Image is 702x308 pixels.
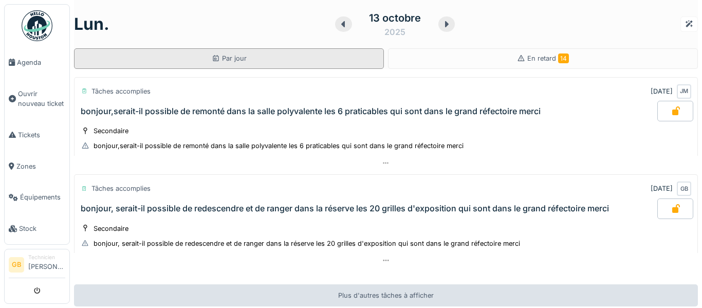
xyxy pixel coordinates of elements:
[18,89,65,108] span: Ouvrir nouveau ticket
[9,253,65,278] a: GB Technicien[PERSON_NAME]
[369,10,421,26] div: 13 octobre
[384,26,405,38] div: 2025
[20,192,65,202] span: Équipements
[212,53,247,63] div: Par jour
[81,106,541,116] div: bonjour,serait-il possible de remonté dans la salle polyvalente les 6 praticables qui sont dans l...
[527,55,569,62] span: En retard
[5,182,69,213] a: Équipements
[94,224,128,233] div: Secondaire
[5,119,69,151] a: Tickets
[28,253,65,261] div: Technicien
[651,184,673,193] div: [DATE]
[558,53,569,63] span: 14
[94,239,520,248] div: bonjour, serait-il possible de redescendre et de ranger dans la réserve les 20 grilles d'expositi...
[677,182,691,196] div: GB
[5,78,69,119] a: Ouvrir nouveau ticket
[9,257,24,273] li: GB
[651,86,673,96] div: [DATE]
[19,224,65,233] span: Stock
[5,151,69,182] a: Zones
[94,126,128,136] div: Secondaire
[81,204,609,213] div: bonjour, serait-il possible de redescendre et de ranger dans la réserve les 20 grilles d'expositi...
[91,86,151,96] div: Tâches accomplies
[5,47,69,78] a: Agenda
[18,130,65,140] span: Tickets
[74,284,698,306] div: Plus d'autres tâches à afficher
[22,10,52,41] img: Badge_color-CXgf-gQk.svg
[74,14,109,34] h1: lun.
[17,58,65,67] span: Agenda
[677,84,691,99] div: JM
[28,253,65,276] li: [PERSON_NAME]
[5,213,69,244] a: Stock
[94,141,464,151] div: bonjour,serait-il possible de remonté dans la salle polyvalente les 6 praticables qui sont dans l...
[91,184,151,193] div: Tâches accomplies
[16,161,65,171] span: Zones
